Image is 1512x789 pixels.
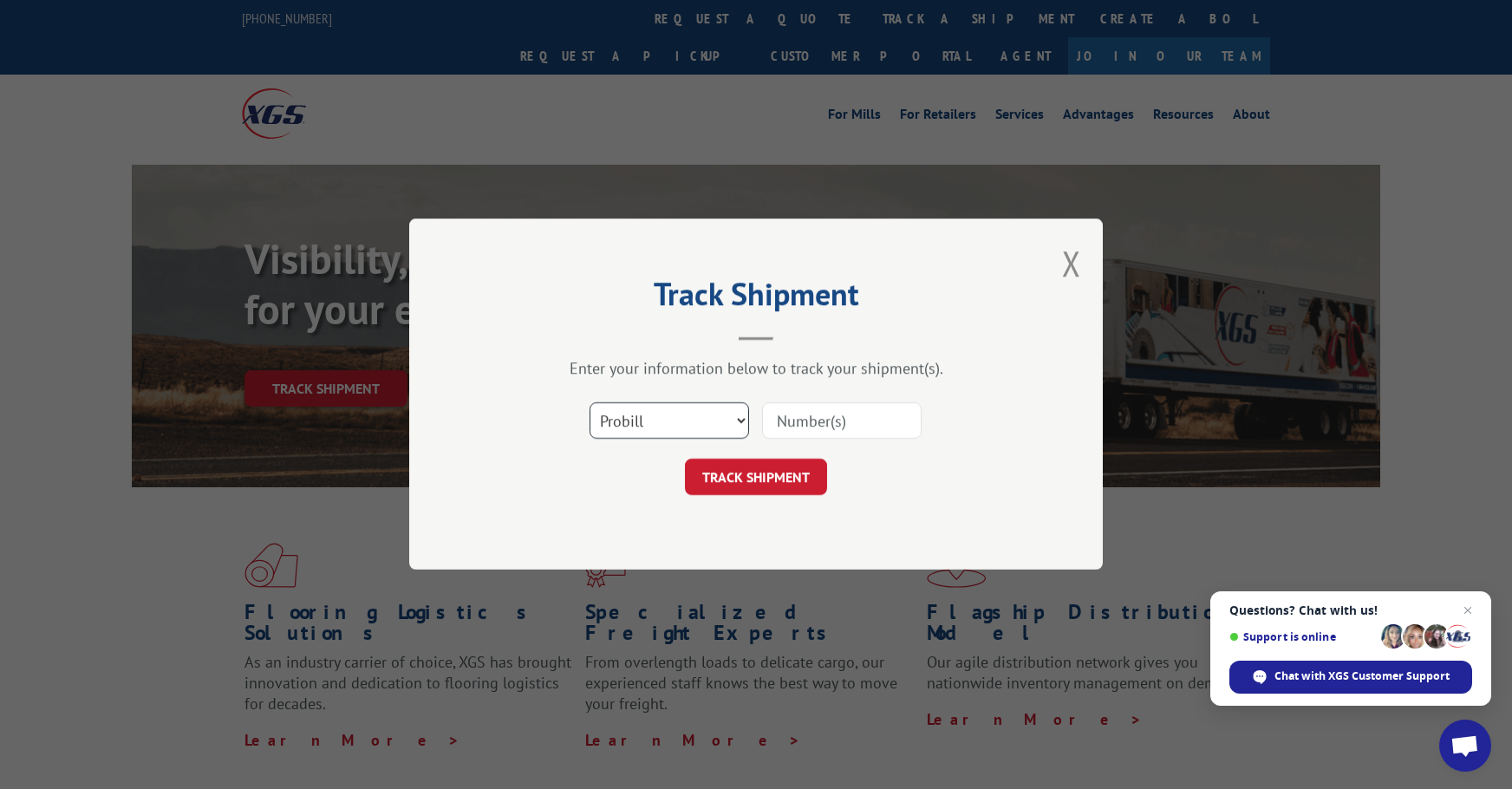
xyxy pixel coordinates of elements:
h2: Track Shipment [496,282,1016,315]
div: Open chat [1439,720,1491,772]
span: Chat with XGS Customer Support [1274,668,1450,684]
button: Close modal [1062,240,1081,286]
span: Questions? Chat with us! [1229,603,1472,617]
button: TRACK SHIPMENT [685,460,827,496]
div: Chat with XGS Customer Support [1229,661,1472,694]
span: Support is online [1229,630,1375,643]
span: Close chat [1457,600,1478,621]
input: Number(s) [762,403,922,440]
div: Enter your information below to track your shipment(s). [496,359,1016,379]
